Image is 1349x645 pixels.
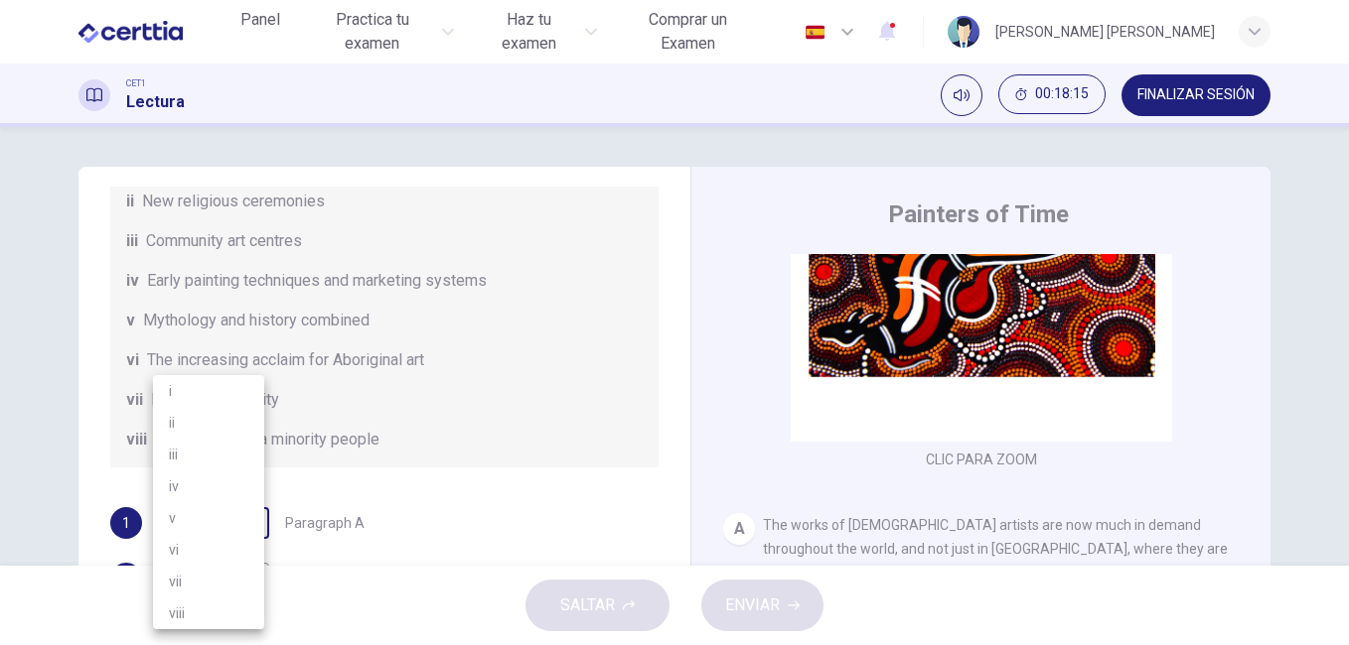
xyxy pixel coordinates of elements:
[153,470,264,502] li: iv
[153,375,264,407] li: i
[153,439,264,470] li: iii
[153,566,264,597] li: vii
[153,534,264,566] li: vi
[153,407,264,439] li: ii
[153,502,264,534] li: v
[153,597,264,629] li: viii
